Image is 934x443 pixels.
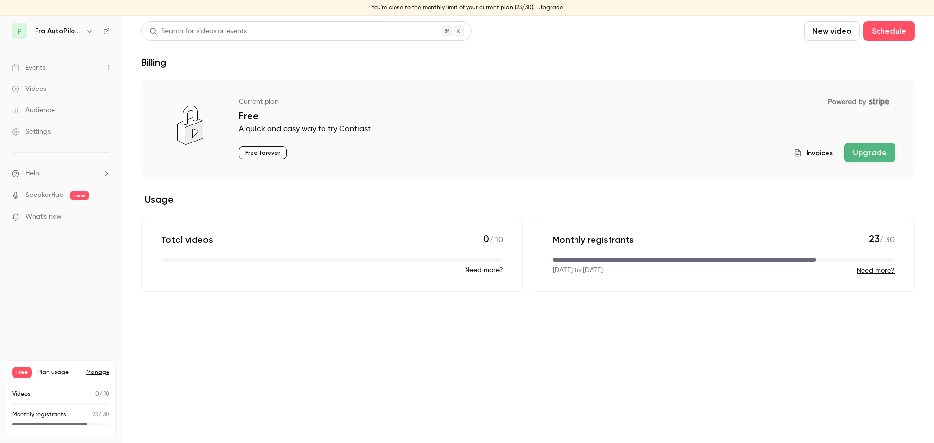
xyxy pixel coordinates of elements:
[869,233,895,246] p: / 30
[12,63,45,72] div: Events
[239,97,279,106] p: Current plan
[863,21,915,41] button: Schedule
[869,233,880,245] span: 23
[553,266,603,276] p: [DATE] to [DATE]
[794,148,833,158] button: Invoices
[12,106,55,115] div: Audience
[465,266,503,275] button: Need more?
[141,194,915,205] h2: Usage
[25,168,39,178] span: Help
[804,21,860,41] button: New video
[483,233,489,245] span: 0
[857,266,895,276] button: Need more?
[70,191,89,200] span: new
[35,26,82,36] h6: Fra AutoPilot til TimeLog
[553,234,634,246] p: Monthly registrants
[25,190,64,200] a: SpeakerHub
[92,410,109,419] p: / 30
[25,212,62,222] span: What's new
[12,84,46,94] div: Videos
[12,410,66,419] p: Monthly registrants
[92,412,98,418] span: 23
[95,391,99,397] span: 0
[12,367,32,378] span: Free
[239,110,895,122] p: Free
[86,369,109,376] a: Manage
[141,80,915,292] section: billing
[844,143,895,162] button: Upgrade
[37,369,80,376] span: Plan usage
[12,168,110,178] li: help-dropdown-opener
[149,26,247,36] div: Search for videos or events
[141,56,166,68] h1: Billing
[807,148,833,158] span: Invoices
[98,213,110,222] iframe: Noticeable Trigger
[18,26,21,36] span: F
[12,390,31,399] p: Videos
[483,233,503,246] p: / 10
[539,4,563,12] a: Upgrade
[95,390,109,399] p: / 10
[161,234,213,246] p: Total videos
[239,124,895,135] p: A quick and easy way to try Contrast
[239,146,287,159] p: Free forever
[12,127,51,137] div: Settings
